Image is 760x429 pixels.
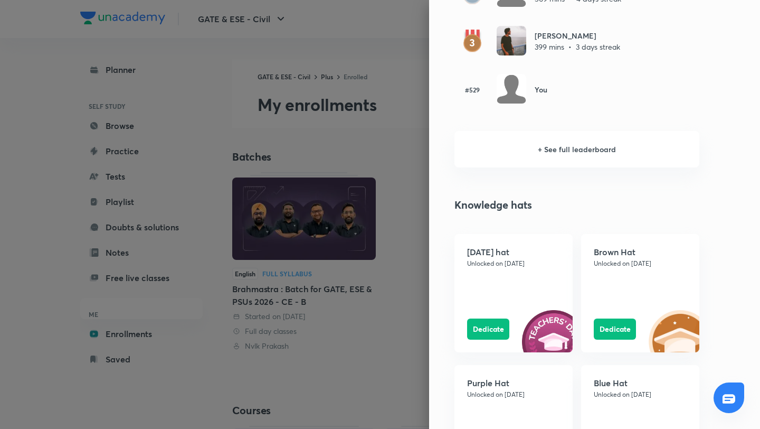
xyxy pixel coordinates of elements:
[467,247,560,257] h5: [DATE] hat
[522,310,585,374] img: Teachers' Day hat
[454,131,699,167] h6: + See full leaderboard
[594,259,687,268] p: Unlocked on [DATE]
[454,85,490,95] h6: #529
[454,30,490,53] img: rank3.svg
[594,319,636,340] button: Dedicate
[467,390,560,399] p: Unlocked on [DATE]
[535,30,620,41] h6: [PERSON_NAME]
[594,247,687,257] h5: Brown Hat
[497,26,526,55] img: Avatar
[467,259,560,268] p: Unlocked on [DATE]
[535,41,620,52] p: 399 mins • 3 days streak
[594,378,687,388] h5: Blue Hat
[535,84,547,95] h6: You
[467,378,560,388] h5: Purple Hat
[454,197,699,213] h4: Knowledge hats
[467,319,509,340] button: Dedicate
[649,310,712,374] img: Brown Hat
[497,74,526,104] img: Avatar
[594,390,687,399] p: Unlocked on [DATE]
